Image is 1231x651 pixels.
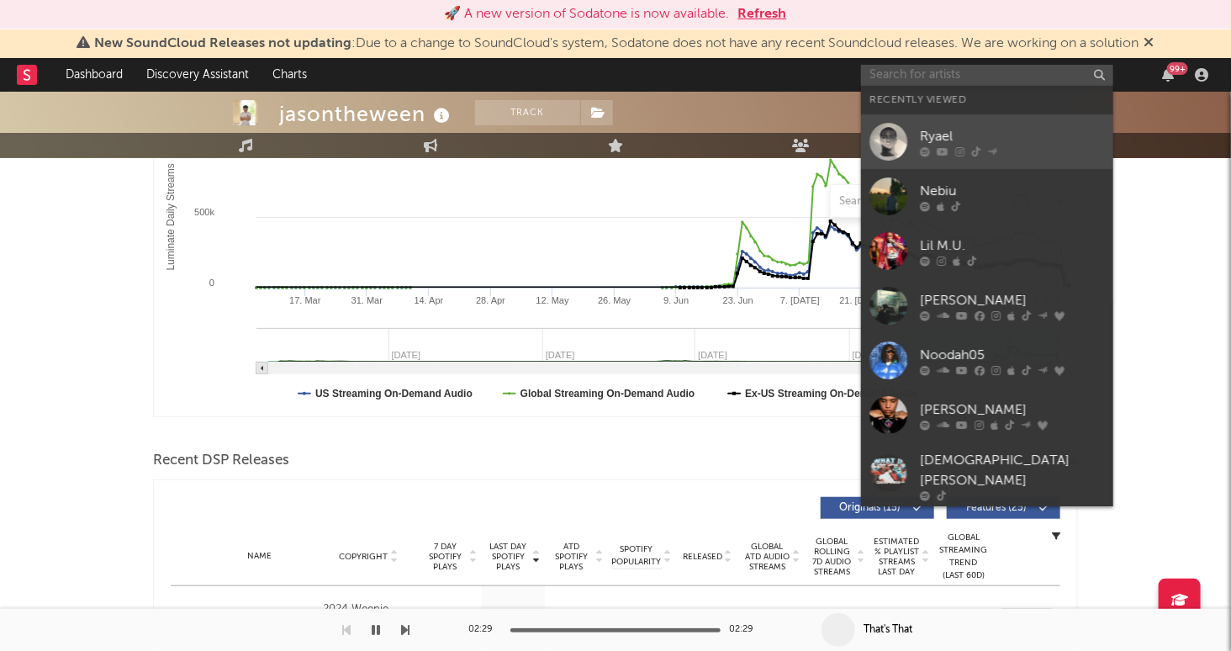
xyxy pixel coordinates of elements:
span: Originals ( 15 ) [832,503,909,513]
text: Ex-US Streaming On-Demand Audio [745,388,918,400]
button: Refresh [738,4,787,24]
a: Nebiu [861,169,1113,224]
text: 26. May [598,295,631,305]
div: 99 + [1167,62,1188,75]
div: [PERSON_NAME] [920,400,1105,421]
text: 12. May [536,295,570,305]
text: Luminate Daily Streams [165,163,177,270]
span: Features ( 25 ) [958,503,1035,513]
text: 31. Mar [351,295,383,305]
a: Discovery Assistant [135,58,261,92]
div: 🚀 A new version of Sodatone is now available. [445,4,730,24]
span: Recent DSP Releases [153,451,289,471]
span: Released [683,552,722,562]
a: Ryael [861,114,1113,169]
a: [PERSON_NAME] [861,388,1113,442]
div: Lil M.U. [920,236,1105,257]
div: [PERSON_NAME] [920,291,1105,311]
div: 02:29 [468,620,502,640]
text: 0 [209,278,214,288]
div: 2024 Weenie Records [323,600,415,640]
input: Search by song name or URL [831,195,1008,209]
div: That's That [864,622,912,638]
span: Global Rolling 7D Audio Streams [809,537,855,577]
span: Spotify Popularity [612,543,662,569]
button: Originals(15) [821,497,934,519]
span: Global ATD Audio Streams [744,542,790,572]
text: 23. Jun [723,295,753,305]
a: [PERSON_NAME] [861,278,1113,333]
div: Recently Viewed [869,90,1105,110]
div: 02:29 [729,620,763,640]
button: Track [475,100,580,125]
span: Dismiss [1144,37,1154,50]
span: ATD Spotify Plays [549,542,594,572]
button: 99+ [1162,68,1174,82]
text: 14. Apr [415,295,444,305]
div: Noodah05 [920,346,1105,366]
span: Last Day Spotify Plays [486,542,531,572]
a: Noodah05 [861,333,1113,388]
text: Global Streaming On-Demand Audio [520,388,695,400]
svg: Luminate Daily Consumption [154,80,1078,416]
text: 17. Mar [289,295,321,305]
div: Name [204,550,314,563]
span: Copyright [339,552,388,562]
div: [DEMOGRAPHIC_DATA][PERSON_NAME] [920,451,1105,491]
div: Nebiu [920,182,1105,202]
text: 9. Jun [663,295,689,305]
text: 7. [DATE] [780,295,820,305]
a: Charts [261,58,319,92]
span: : Due to a change to SoundCloud's system, Sodatone does not have any recent Soundcloud releases. ... [95,37,1139,50]
div: jasontheween [279,100,454,128]
div: Global Streaming Trend (Last 60D) [938,532,989,582]
span: Estimated % Playlist Streams Last Day [874,537,920,577]
a: Lil M.U. [861,224,1113,278]
text: 28. Apr [476,295,505,305]
input: Search for artists [861,65,1113,86]
button: Features(25) [947,497,1060,519]
a: [DEMOGRAPHIC_DATA][PERSON_NAME] [861,442,1113,510]
span: New SoundCloud Releases not updating [95,37,352,50]
span: 7 Day Spotify Plays [423,542,468,572]
text: 21. [DATE] [840,295,885,305]
text: US Streaming On-Demand Audio [315,388,473,400]
a: Dashboard [54,58,135,92]
div: Ryael [920,127,1105,147]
